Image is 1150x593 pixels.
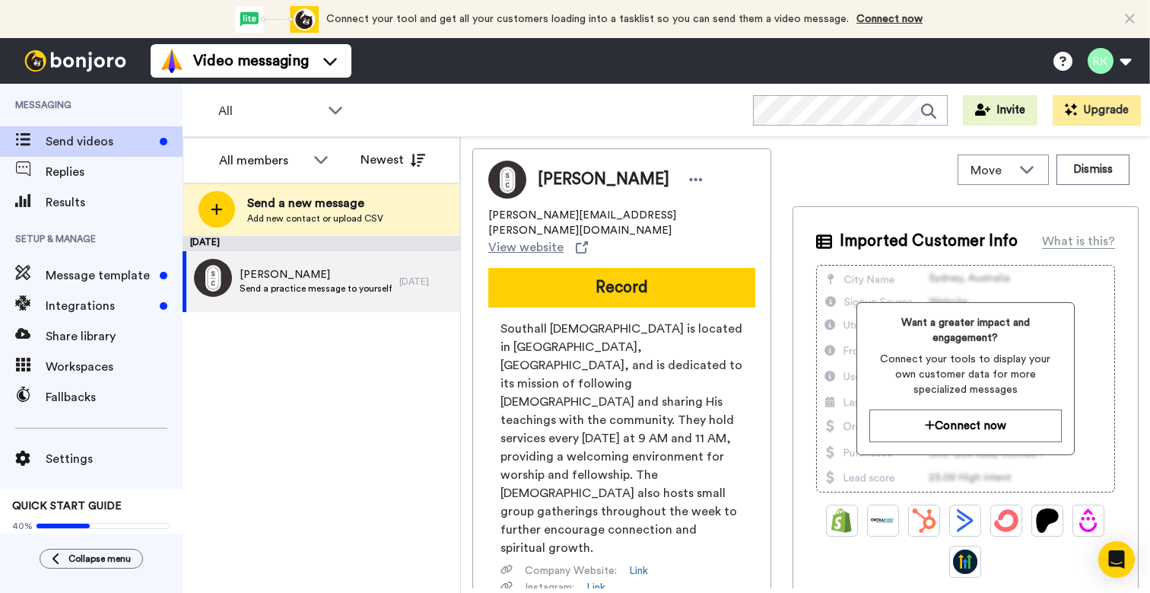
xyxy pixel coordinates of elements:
[349,145,437,175] button: Newest
[46,266,154,285] span: Message template
[869,352,1063,397] span: Connect your tools to display your own customer data for more specialized messages
[247,194,383,212] span: Send a new message
[856,14,923,24] a: Connect now
[869,410,1063,442] button: Connect now
[247,212,383,225] span: Add new contact or upload CSV
[46,358,183,376] span: Workspaces
[46,132,154,151] span: Send videos
[40,549,143,569] button: Collapse menu
[500,320,743,557] span: Southall [DEMOGRAPHIC_DATA] is located in [GEOGRAPHIC_DATA], [GEOGRAPHIC_DATA], and is dedicated ...
[994,509,1018,533] img: ConvertKit
[488,268,755,308] button: Record
[963,95,1037,126] button: Invite
[183,236,460,251] div: [DATE]
[1098,541,1135,578] div: Open Intercom Messenger
[46,163,183,181] span: Replies
[488,208,755,238] span: [PERSON_NAME][EMAIL_ADDRESS][PERSON_NAME][DOMAIN_NAME]
[488,238,588,257] a: View website
[46,193,183,212] span: Results
[46,297,154,315] span: Integrations
[912,509,936,533] img: Hubspot
[194,259,232,297] img: b59536d7-1db2-4657-be84-ac0dd9bc8818.png
[869,315,1063,346] span: Want a greater impact and engagement?
[218,102,320,120] span: All
[1035,509,1059,533] img: Patreon
[953,509,977,533] img: ActiveCampaign
[46,450,183,468] span: Settings
[840,230,1018,253] span: Imported Customer Info
[18,50,132,72] img: bj-logo-header-white.svg
[12,501,122,512] span: QUICK START GUIDE
[235,6,319,33] div: animation
[46,388,183,406] span: Fallbacks
[399,276,453,288] div: [DATE]
[1056,155,1129,185] button: Dismiss
[871,509,895,533] img: Ontraport
[629,563,648,579] a: Link
[160,49,184,73] img: vm-color.svg
[1076,509,1101,533] img: Drip
[488,238,564,257] span: View website
[68,553,131,565] span: Collapse menu
[326,14,849,24] span: Connect your tool and get all your customers loading into a tasklist so you can send them a video...
[830,509,854,533] img: Shopify
[12,520,33,532] span: 40%
[488,161,526,199] img: Image of Rachel
[1053,95,1141,126] button: Upgrade
[971,161,1012,180] span: Move
[219,151,306,170] div: All members
[46,327,183,346] span: Share library
[193,50,309,72] span: Video messaging
[525,563,617,579] span: Company Website :
[1042,232,1115,250] div: What is this?
[240,282,392,295] span: Send a practice message to yourself
[240,267,392,282] span: [PERSON_NAME]
[538,168,669,191] span: [PERSON_NAME]
[953,550,977,574] img: GoHighLevel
